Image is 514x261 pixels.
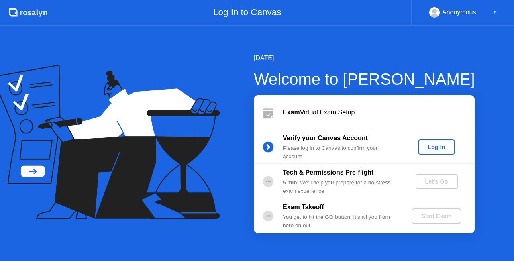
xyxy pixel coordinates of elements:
div: Please log in to Canvas to confirm your account [283,144,398,161]
button: Let's Go [416,174,458,189]
b: 5 min [283,179,297,186]
div: Log In [421,144,451,150]
div: Let's Go [419,178,455,185]
div: ▼ [493,7,497,18]
div: Virtual Exam Setup [283,108,475,117]
b: Tech & Permissions Pre-flight [283,169,373,176]
div: You get to hit the GO button! It’s all you from here on out [283,213,398,230]
div: Anonymous [442,7,476,18]
div: : We’ll help you prepare for a no-stress exam experience [283,179,398,195]
div: [DATE] [254,53,475,63]
div: Start Exam [415,213,458,219]
button: Log In [418,139,455,155]
b: Exam Takeoff [283,204,324,210]
div: Welcome to [PERSON_NAME] [254,67,475,91]
b: Verify your Canvas Account [283,135,368,141]
button: Start Exam [412,208,461,224]
b: Exam [283,109,300,116]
